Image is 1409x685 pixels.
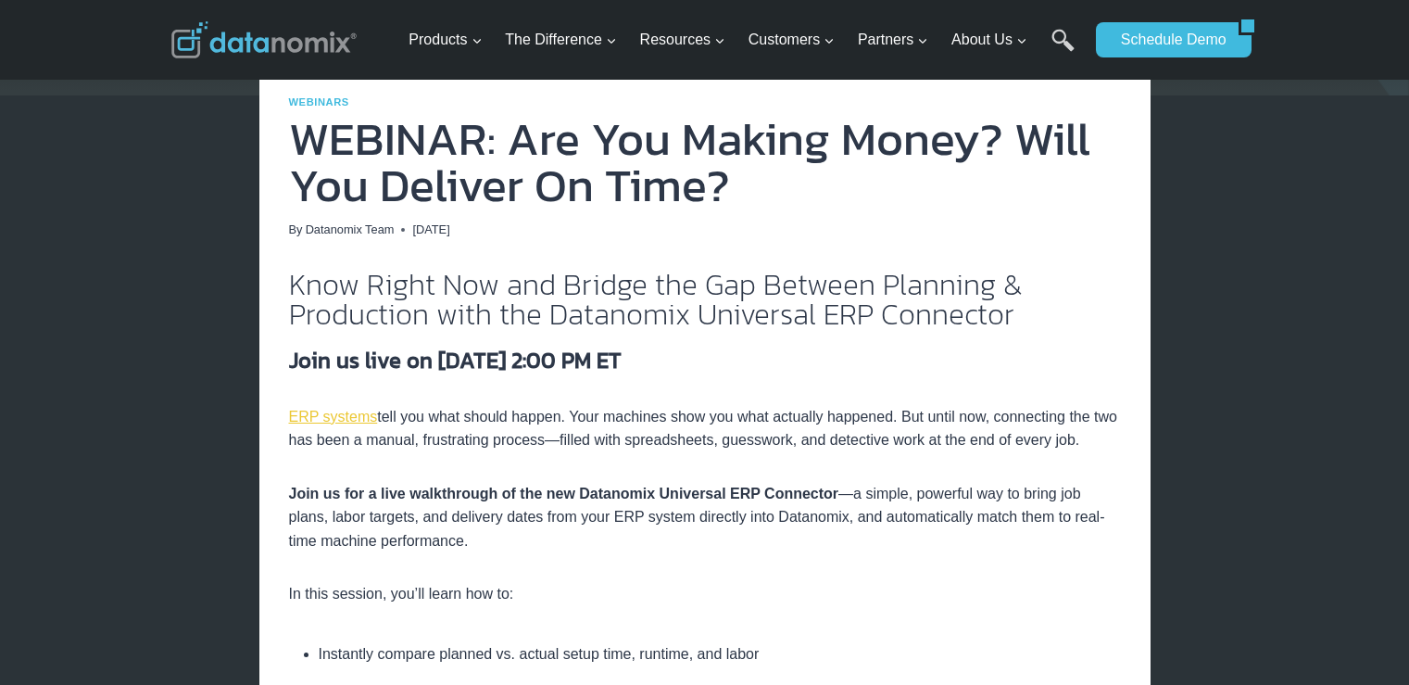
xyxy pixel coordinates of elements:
span: Partners [858,28,928,52]
span: Last Name [416,63,475,80]
a: Terms [57,374,79,384]
span: Phone number [416,139,499,156]
a: Webinars [289,96,349,108]
a: Datanomix Team [306,222,395,236]
p: —a simple, powerful way to bring job plans, labor targets, and delivery dates from your ERP syste... [289,482,1121,553]
h1: WEBINAR: Are You Making Money? Will You Deliver On Time? [289,116,1121,209]
strong: Join us live on [DATE] 2:00 PM ET [289,344,622,376]
img: Datanomix [171,21,357,58]
a: Privacy Policy [92,374,138,384]
span: Resources [640,28,725,52]
span: Customers [749,28,835,52]
nav: Primary Navigation [401,10,1087,70]
a: Search [1051,29,1075,70]
h2: Know Right Now and Bridge the Gap Between Planning & Production with the Datanomix Universal ERP ... [289,270,1121,329]
span: The Difference [505,28,617,52]
span: Products [409,28,482,52]
a: Schedule Demo [1096,22,1239,57]
span: By [289,221,303,239]
a: ERP systems [289,409,378,425]
span: About Us [951,28,1027,52]
time: [DATE] [412,221,449,239]
strong: Join us for a live walkthrough of the new Datanomix Universal ERP Connector [289,486,839,501]
p: tell you what should happen. Your machines show you what actually happened. But until now, connec... [289,405,1121,452]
